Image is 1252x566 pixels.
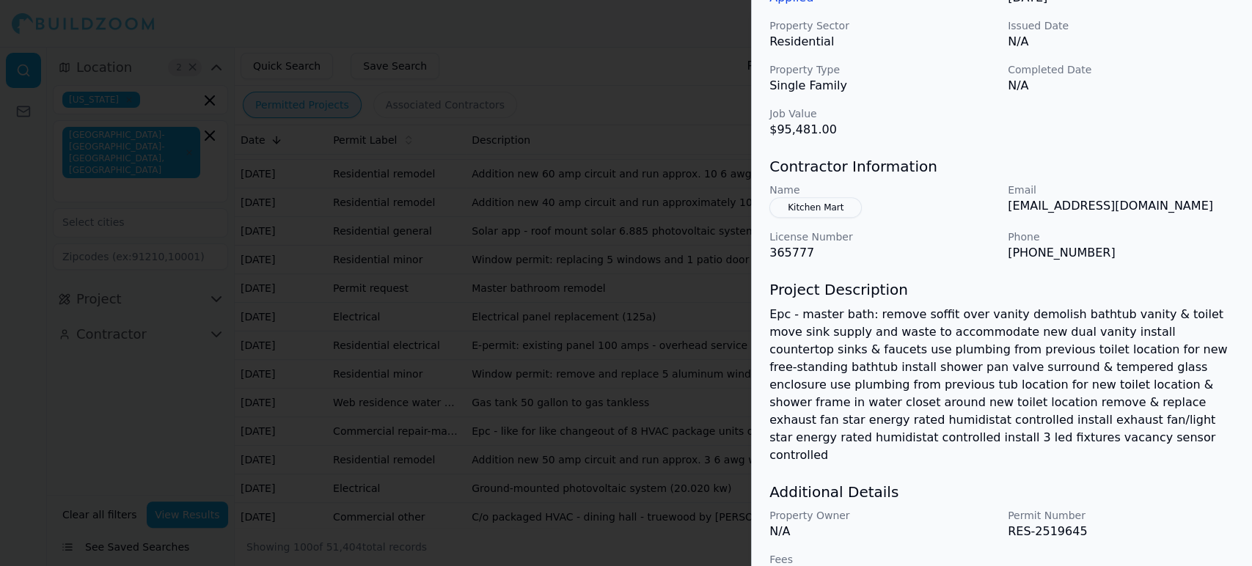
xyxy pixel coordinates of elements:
[769,306,1234,464] p: Epc - master bath: remove soffit over vanity demolish bathtub vanity & toilet move sink supply an...
[769,106,996,121] p: Job Value
[1008,197,1234,215] p: [EMAIL_ADDRESS][DOMAIN_NAME]
[769,33,996,51] p: Residential
[1008,77,1234,95] p: N/A
[769,77,996,95] p: Single Family
[769,523,996,540] p: N/A
[769,62,996,77] p: Property Type
[769,197,862,218] button: Kitchen Mart
[1008,508,1234,523] p: Permit Number
[769,482,1234,502] h3: Additional Details
[1008,523,1234,540] p: RES-2519645
[769,18,996,33] p: Property Sector
[769,183,996,197] p: Name
[1008,18,1234,33] p: Issued Date
[1008,62,1234,77] p: Completed Date
[1008,229,1234,244] p: Phone
[1008,33,1234,51] p: N/A
[769,229,996,244] p: License Number
[769,244,996,262] p: 365777
[769,508,996,523] p: Property Owner
[1008,183,1234,197] p: Email
[1008,244,1234,262] p: [PHONE_NUMBER]
[769,121,996,139] p: $95,481.00
[769,156,1234,177] h3: Contractor Information
[769,279,1234,300] h3: Project Description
